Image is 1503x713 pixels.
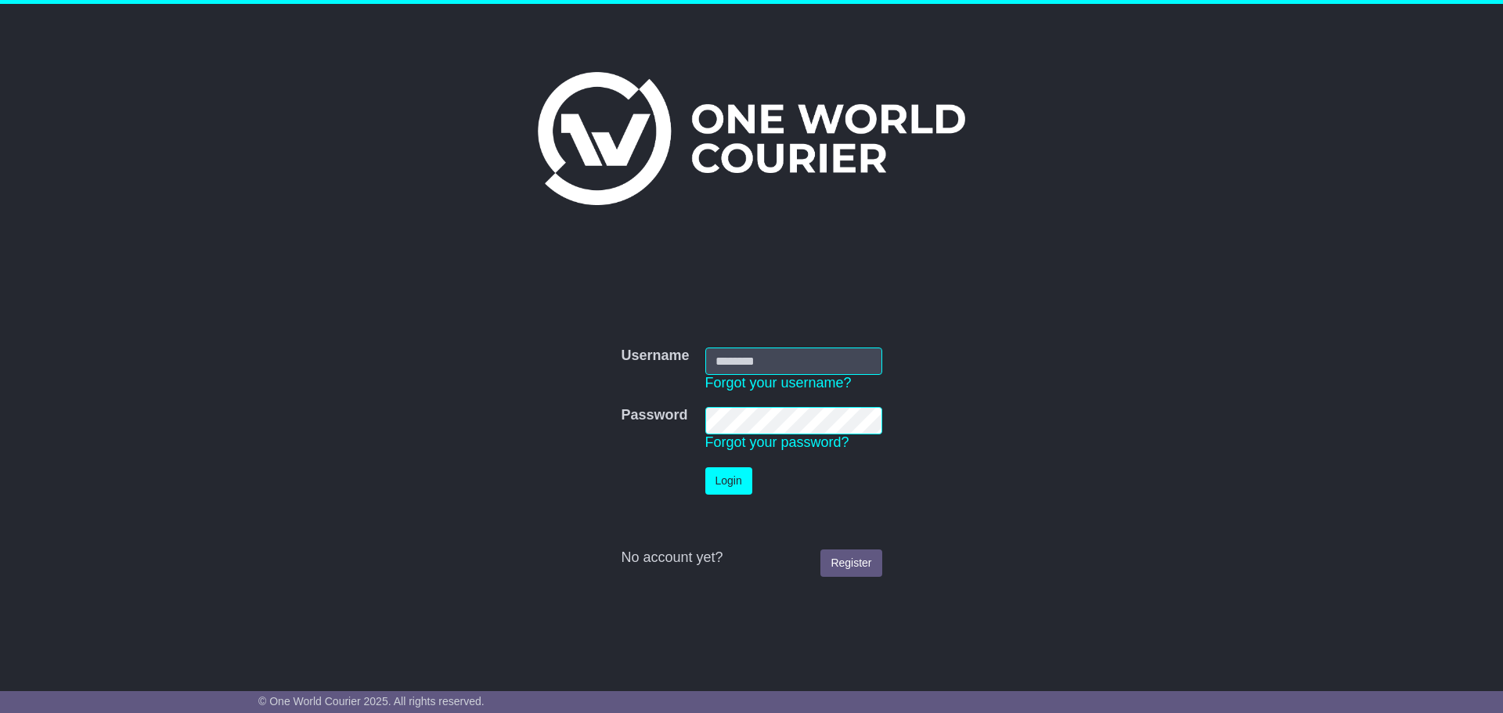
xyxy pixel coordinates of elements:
span: © One World Courier 2025. All rights reserved. [258,695,485,708]
img: One World [538,72,965,205]
label: Username [621,347,689,365]
a: Register [820,549,881,577]
div: No account yet? [621,549,881,567]
button: Login [705,467,752,495]
a: Forgot your password? [705,434,849,450]
label: Password [621,407,687,424]
a: Forgot your username? [705,375,852,391]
